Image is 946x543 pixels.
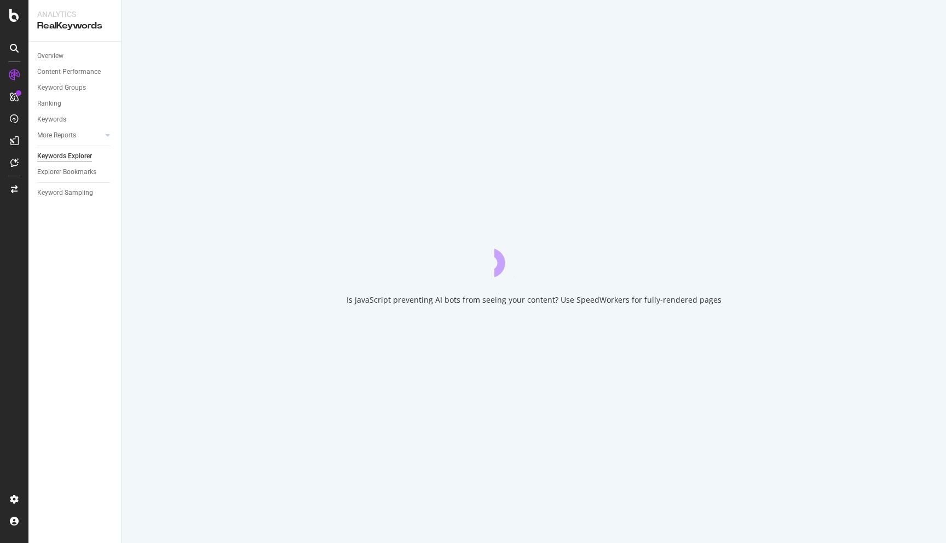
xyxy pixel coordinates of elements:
a: More Reports [37,130,102,141]
div: RealKeywords [37,20,112,32]
div: animation [494,238,573,277]
a: Keywords [37,114,113,125]
a: Content Performance [37,66,113,78]
div: Keywords Explorer [37,151,92,162]
a: Keywords Explorer [37,151,113,162]
div: Analytics [37,9,112,20]
div: Keyword Sampling [37,187,93,199]
a: Ranking [37,98,113,109]
div: Explorer Bookmarks [37,166,96,178]
div: Is JavaScript preventing AI bots from seeing your content? Use SpeedWorkers for fully-rendered pages [347,294,722,305]
a: Overview [37,50,113,62]
div: Keyword Groups [37,82,86,94]
a: Keyword Sampling [37,187,113,199]
div: Content Performance [37,66,101,78]
div: Overview [37,50,64,62]
div: More Reports [37,130,76,141]
a: Keyword Groups [37,82,113,94]
div: Keywords [37,114,66,125]
div: Ranking [37,98,61,109]
a: Explorer Bookmarks [37,166,113,178]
